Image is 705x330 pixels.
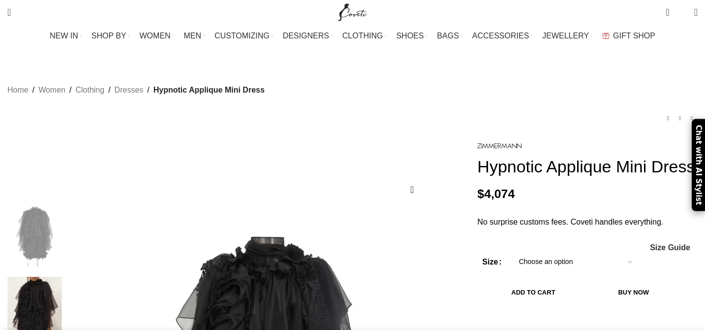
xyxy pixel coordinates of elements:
[589,282,678,303] button: Buy now
[2,2,16,22] a: Search
[283,31,329,40] span: DESIGNERS
[542,31,589,40] span: JEWELLERY
[602,26,655,46] a: GIFT SHOP
[667,5,674,12] span: 0
[283,26,333,46] a: DESIGNERS
[437,26,462,46] a: BAGS
[661,2,674,22] a: 0
[472,31,529,40] span: ACCESSORIES
[602,33,610,39] img: GiftBag
[336,7,369,16] a: Site logo
[472,26,533,46] a: ACCESSORIES
[92,31,126,40] span: SHOP BY
[153,84,265,97] span: Hypnotic Applique Mini Dress
[342,26,387,46] a: CLOTHING
[215,31,270,40] span: CUSTOMIZING
[477,187,484,200] span: $
[482,256,501,268] label: Size
[679,10,686,17] span: 0
[50,26,82,46] a: NEW IN
[477,157,698,177] h1: Hypnotic Applique Mini Dress
[477,216,698,229] p: No surprise customs fees. Coveti handles everything.
[613,31,655,40] span: GIFT SHOP
[662,112,674,124] a: Previous product
[92,26,130,46] a: SHOP BY
[75,84,104,97] a: Clothing
[477,143,521,149] img: Zimmermann
[2,26,703,46] div: Main navigation
[215,26,273,46] a: CUSTOMIZING
[649,244,690,252] a: Size Guide
[140,31,171,40] span: WOMEN
[184,31,202,40] span: MEN
[115,84,144,97] a: Dresses
[38,84,65,97] a: Women
[437,31,459,40] span: BAGS
[7,84,265,97] nav: Breadcrumb
[184,26,205,46] a: MEN
[396,31,424,40] span: SHOES
[140,26,174,46] a: WOMEN
[542,26,592,46] a: JEWELLERY
[677,2,687,22] div: My Wishlist
[477,187,515,200] bdi: 4,074
[482,282,584,303] button: Add to cart
[396,26,427,46] a: SHOES
[7,84,29,97] a: Home
[342,31,383,40] span: CLOTHING
[50,31,78,40] span: NEW IN
[686,112,698,124] a: Next product
[5,200,65,272] img: Elevate your elegance in this Zimmermann Dresses from the 2025 resort wear edit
